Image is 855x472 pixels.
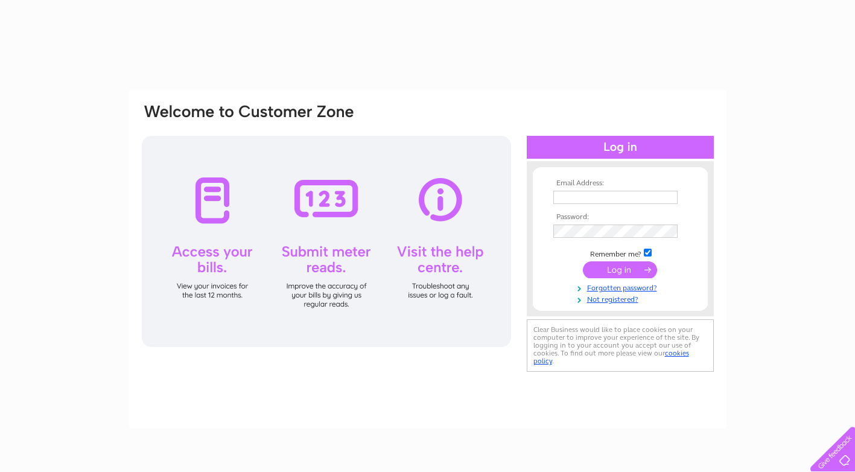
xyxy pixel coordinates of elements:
a: Not registered? [553,293,690,304]
td: Remember me? [550,247,690,259]
a: Forgotten password? [553,281,690,293]
div: Clear Business would like to place cookies on your computer to improve your experience of the sit... [527,319,714,372]
input: Submit [583,261,657,278]
th: Password: [550,213,690,222]
th: Email Address: [550,179,690,188]
a: cookies policy [533,349,689,365]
